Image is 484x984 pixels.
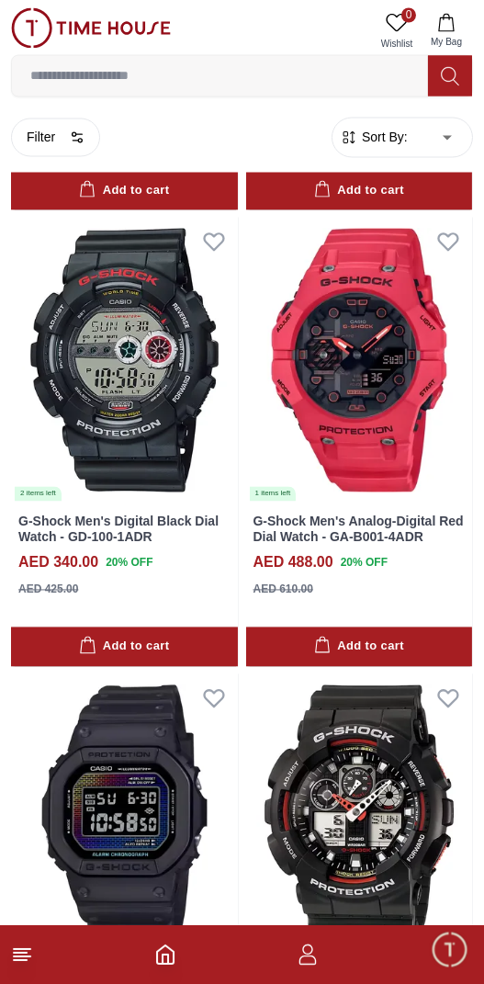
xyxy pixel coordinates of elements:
[253,581,313,597] div: AED 610.00
[374,37,420,51] span: Wishlist
[246,627,473,666] button: Add to cart
[11,7,171,48] img: ...
[18,514,219,544] a: G-Shock Men's Digital Black Dial Watch - GD-100-1ADR
[420,7,473,54] button: My Bag
[250,486,297,501] div: 1 items left
[246,217,473,502] img: G-Shock Men's Analog-Digital Red Dial Watch - GA-B001-4ADR
[340,129,408,147] button: Sort By:
[253,551,333,573] h4: AED 488.00
[423,35,469,49] span: My Bag
[314,180,404,201] div: Add to cart
[358,129,408,147] span: Sort By:
[11,217,238,502] img: G-Shock Men's Digital Black Dial Watch - GD-100-1ADR
[18,581,78,597] div: AED 425.00
[11,673,238,958] img: G-Shock Men's Digital Black Dial Watch - DW-5600RW-1DR
[253,514,464,544] a: G-Shock Men's Analog-Digital Red Dial Watch - GA-B001-4ADR
[11,171,238,210] button: Add to cart
[430,930,470,970] div: Chat Widget
[246,171,473,210] button: Add to cart
[79,636,169,657] div: Add to cart
[15,486,62,501] div: 2 items left
[11,673,238,958] a: G-Shock Men's Digital Black Dial Watch - DW-5600RW-1DR1 items left
[374,7,420,54] a: 0Wishlist
[18,551,98,573] h4: AED 340.00
[341,554,388,571] span: 20 % OFF
[401,7,416,22] span: 0
[246,673,473,958] a: G-Shock Men's Analog-Digital Black Dial Watch - GA-100-1A4DR3 items left
[154,944,176,966] a: Home
[11,119,100,157] button: Filter
[246,673,473,958] img: G-Shock Men's Analog-Digital Black Dial Watch - GA-100-1A4DR
[246,217,473,502] a: G-Shock Men's Analog-Digital Red Dial Watch - GA-B001-4ADR1 items left
[106,554,152,571] span: 20 % OFF
[79,180,169,201] div: Add to cart
[11,627,238,666] button: Add to cart
[314,636,404,657] div: Add to cart
[11,217,238,502] a: G-Shock Men's Digital Black Dial Watch - GD-100-1ADR2 items left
